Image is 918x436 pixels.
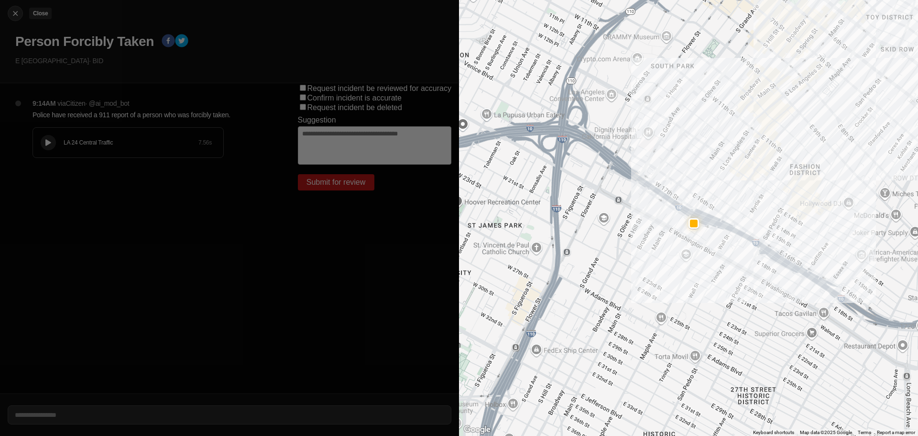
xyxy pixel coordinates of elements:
label: Suggestion [298,116,336,124]
button: facebook [162,34,175,49]
label: Request incident be deleted [307,103,402,112]
a: Open this area in Google Maps (opens a new window) [461,424,493,436]
div: 7.56 s [198,139,212,146]
a: Terms (opens in new tab) [858,430,871,435]
label: Confirm incident is accurate [307,94,402,102]
button: cancelClose [8,6,23,21]
img: cancel [11,9,20,18]
p: Police have received a 911 report of a person who was forcibly taken. [33,110,260,120]
label: Request incident be reviewed for accuracy [307,84,452,92]
button: Submit for review [298,174,374,190]
h1: Person Forcibly Taken [15,33,154,50]
span: Map data ©2025 Google [800,430,852,435]
a: Report a map error [877,430,915,435]
p: 9:14AM [33,99,55,108]
p: E [GEOGRAPHIC_DATA] · BID [15,56,451,66]
small: Close [33,10,48,17]
img: Google [461,424,493,436]
p: via Citizen · @ ai_mod_bot [57,99,129,108]
div: LA 24 Central Traffic [64,139,198,146]
button: twitter [175,34,188,49]
button: Keyboard shortcuts [753,429,794,436]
